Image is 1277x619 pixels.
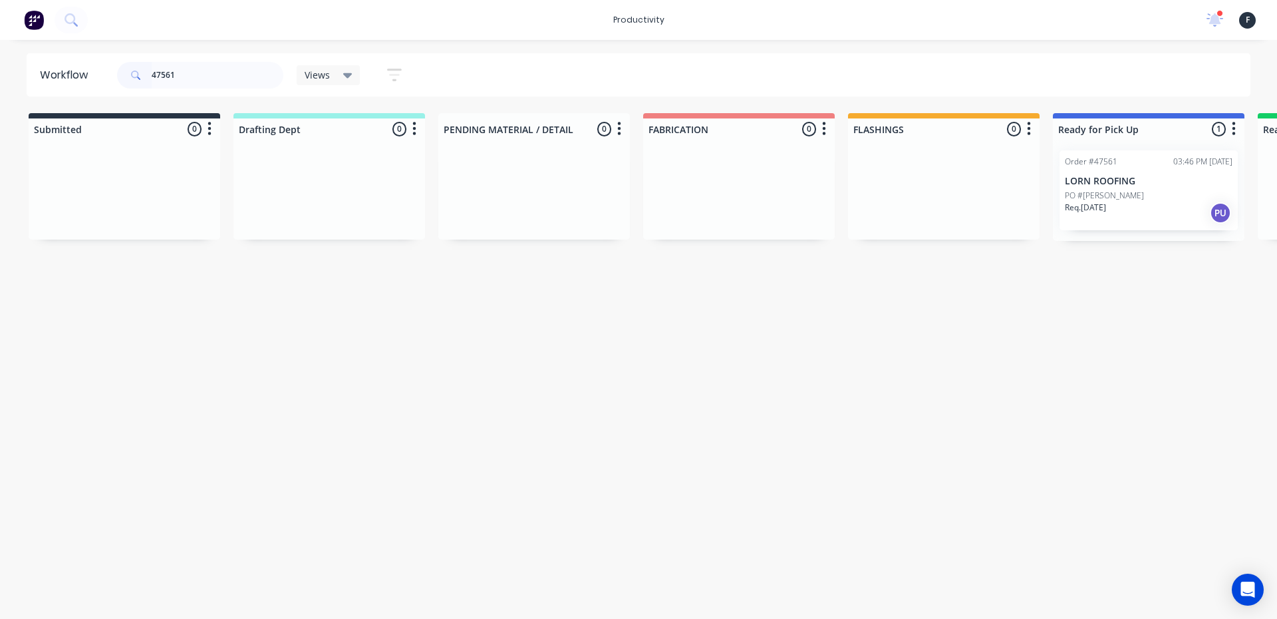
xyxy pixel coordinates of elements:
input: Search for orders... [152,62,283,89]
p: PO #[PERSON_NAME] [1065,190,1144,202]
div: Open Intercom Messenger [1232,574,1264,606]
span: Views [305,68,330,82]
div: Order #47561 [1065,156,1117,168]
div: Order #4756103:46 PM [DATE]LORN ROOFINGPO #[PERSON_NAME]Req.[DATE]PU [1060,150,1238,230]
div: PU [1210,202,1231,224]
img: Factory [24,10,44,30]
p: LORN ROOFING [1065,176,1232,187]
div: productivity [607,10,671,30]
p: Req. [DATE] [1065,202,1106,214]
div: Workflow [40,67,94,83]
div: 03:46 PM [DATE] [1173,156,1232,168]
span: F [1246,14,1250,26]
